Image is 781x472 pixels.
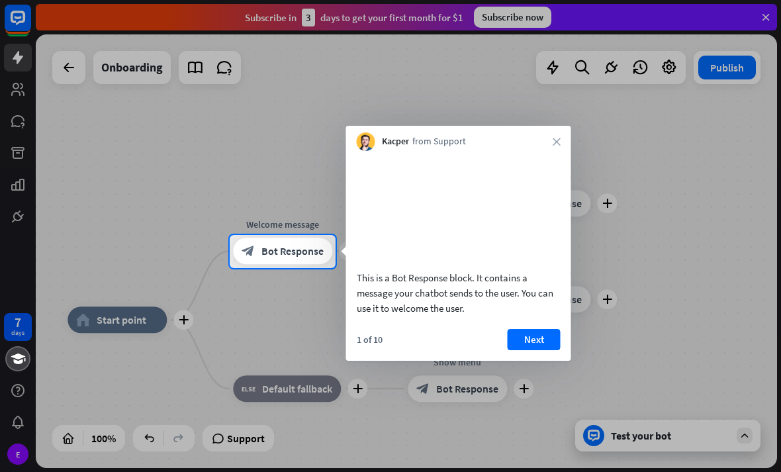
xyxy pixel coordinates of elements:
[357,270,561,316] div: This is a Bot Response block. It contains a message your chatbot sends to the user. You can use i...
[382,135,409,148] span: Kacper
[357,334,383,346] div: 1 of 10
[553,138,561,146] i: close
[261,245,324,258] span: Bot Response
[508,329,561,350] button: Next
[412,135,466,148] span: from Support
[242,245,255,258] i: block_bot_response
[11,5,50,45] button: Open LiveChat chat widget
